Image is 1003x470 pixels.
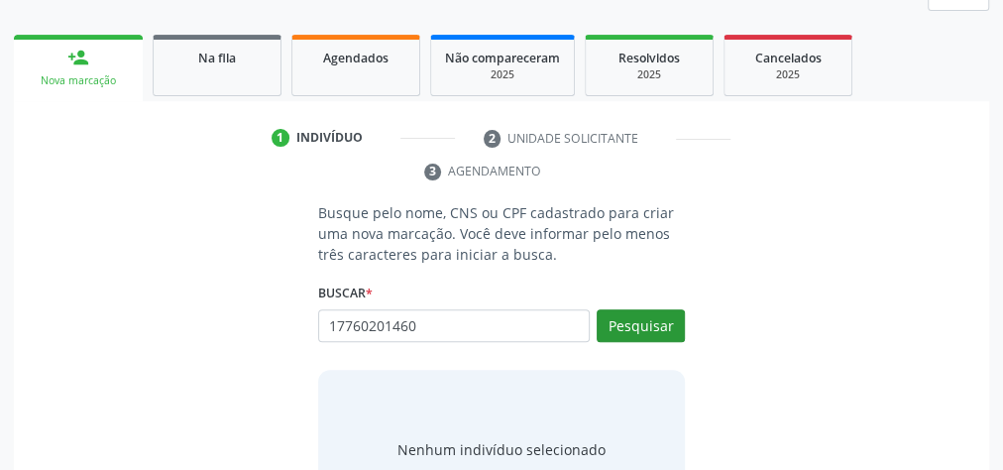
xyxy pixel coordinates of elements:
[318,202,685,265] p: Busque pelo nome, CNS ou CPF cadastrado para criar uma nova marcação. Você deve informar pelo men...
[198,50,236,66] span: Na fila
[755,50,822,66] span: Cancelados
[597,309,685,343] button: Pesquisar
[272,129,289,147] div: 1
[738,67,837,82] div: 2025
[318,309,590,343] input: Busque por nome, CNS ou CPF
[323,50,389,66] span: Agendados
[618,50,680,66] span: Resolvidos
[445,50,560,66] span: Não compareceram
[318,279,373,309] label: Buscar
[397,439,606,460] div: Nenhum indivíduo selecionado
[296,129,363,147] div: Indivíduo
[67,47,89,68] div: person_add
[445,67,560,82] div: 2025
[28,73,129,88] div: Nova marcação
[600,67,699,82] div: 2025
